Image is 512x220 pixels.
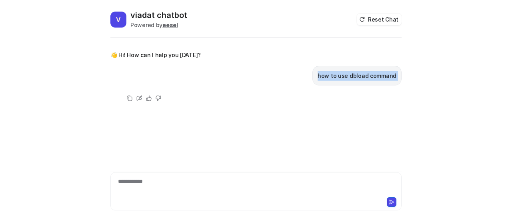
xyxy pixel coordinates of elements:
span: V [110,12,126,28]
p: 👋 Hi! How can I help you [DATE]? [110,50,201,60]
h2: viadat chatbot [130,10,187,21]
b: eesel [162,22,178,28]
button: Reset Chat [357,14,402,25]
p: how to use dbload command [318,71,396,81]
div: Powered by [130,21,187,29]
